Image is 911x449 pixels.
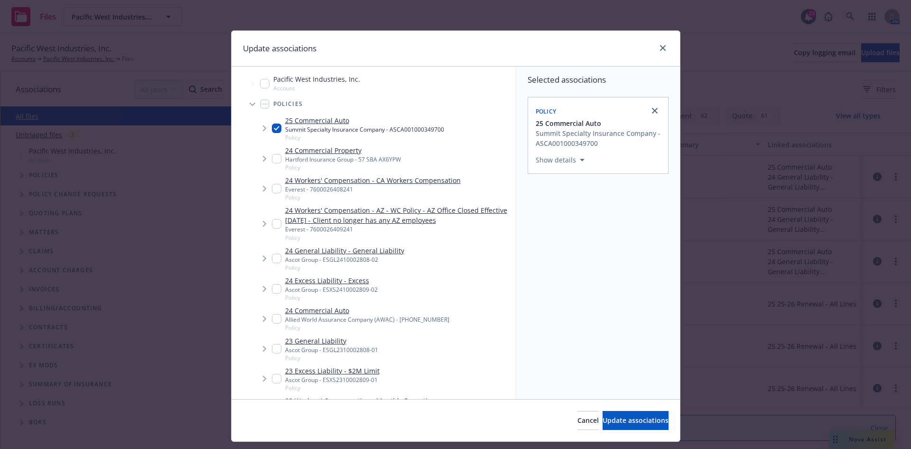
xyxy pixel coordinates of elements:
[285,155,401,163] div: Hartford Insurance Group - 57 SBA AX6YPW
[285,175,461,185] a: 24 Workers' Compensation - CA Workers Compensation
[285,193,461,201] span: Policy
[273,74,360,84] span: Pacific West Industries, Inc.
[532,154,588,166] button: Show details
[536,118,601,128] span: 25 Commercial Auto
[285,354,378,362] span: Policy
[285,336,378,346] a: 23 General Liability
[285,346,378,354] div: Ascot Group - ESGL2310002808-01
[285,225,512,233] div: Everest - 7600026409241
[577,416,599,425] span: Cancel
[536,107,557,115] span: Policy
[285,205,512,225] a: 24 Workers' Compensation - AZ - WC Policy - AZ Office Closed Effective [DATE] - Client no longer ...
[285,246,404,256] a: 24 General Liability - General Liability
[603,411,669,430] button: Update associations
[603,416,669,425] span: Update associations
[285,134,444,142] span: Policy
[285,234,512,242] span: Policy
[285,366,380,376] a: 23 Excess Liability - $2M Limit
[285,125,444,134] div: Summit Specialty Insurance Company - ASCA001000349700
[285,294,378,302] span: Policy
[536,128,662,148] div: Summit Specialty Insurance Company - ASCA001000349700
[285,324,449,332] span: Policy
[243,42,316,55] h1: Update associations
[285,384,380,392] span: Policy
[285,264,404,272] span: Policy
[657,42,669,54] a: close
[285,256,404,264] div: Ascot Group - ESGL2410002808-02
[285,145,401,155] a: 24 Commercial Property
[649,105,660,116] a: close
[285,315,449,324] div: Allied World Assurance Company (AWAC) - [PHONE_NUMBER]
[577,411,599,430] button: Cancel
[285,115,444,125] a: 25 Commercial Auto
[285,163,401,172] span: Policy
[528,74,669,86] span: Selected associations
[285,286,378,294] div: Ascot Group - ESXS2410002809-02
[285,185,461,193] div: Everest - 7600026408241
[273,101,303,107] span: Policies
[536,118,662,128] button: 25 Commercial Auto
[273,84,360,92] span: Account
[285,396,438,406] a: 23 Workers' Compensation - Monthly Reporting
[285,376,380,384] div: Ascot Group - ESXS2310002809-01
[285,306,449,315] a: 24 Commercial Auto
[285,276,378,286] a: 24 Excess Liability - Excess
